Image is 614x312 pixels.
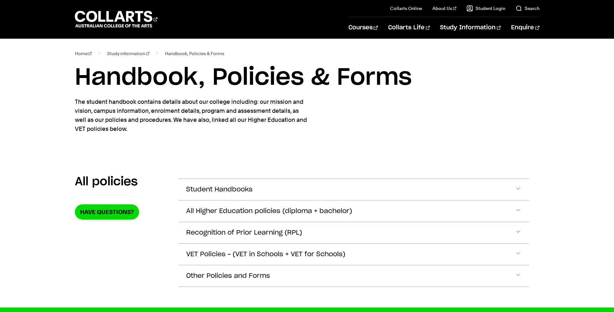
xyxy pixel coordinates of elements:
[178,244,529,265] button: VET Policies – (VET in Schools + VET for Schools)
[165,49,224,58] span: Handbook, Policies & Forms
[390,5,422,12] a: Collarts Online
[186,229,302,237] span: Recognition of Prior Learning (RPL)
[440,17,501,38] a: Study Information
[107,49,149,58] a: Study information
[75,97,310,133] p: The student handbook contains details about our college including: our mission and vision, campus...
[516,5,539,12] a: Search
[75,162,539,307] section: Accordion Section
[178,222,529,243] button: Recognition of Prior Learning (RPL)
[432,5,456,12] a: About Us
[467,5,505,12] a: Student Login
[178,265,529,287] button: Other Policies and Forms
[388,17,430,38] a: Collarts Life
[178,179,529,200] button: Student Handbooks
[75,175,138,189] h2: All policies
[75,204,139,219] a: Have Questions?
[186,208,352,215] span: All Higher Education policies (diploma + bachelor)
[186,272,270,280] span: Other Policies and Forms
[75,63,539,92] h1: Handbook, Policies & Forms
[75,10,157,28] div: Go to homepage
[511,17,539,38] a: Enquire
[186,186,253,193] span: Student Handbooks
[75,49,92,58] a: Home
[178,200,529,222] button: All Higher Education policies (diploma + bachelor)
[348,17,378,38] a: Courses
[186,251,345,258] span: VET Policies – (VET in Schools + VET for Schools)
